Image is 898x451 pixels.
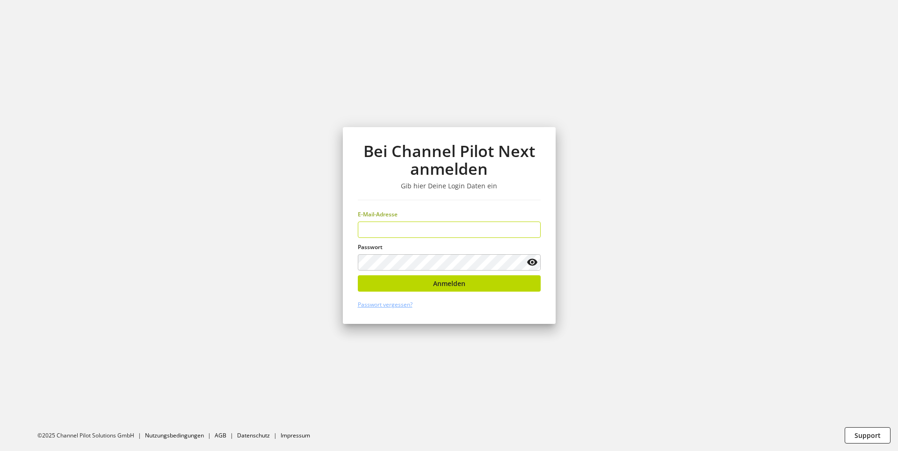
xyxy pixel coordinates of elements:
a: AGB [215,431,226,439]
a: Nutzungsbedingungen [145,431,204,439]
li: ©2025 Channel Pilot Solutions GmbH [37,431,145,440]
span: Passwort [358,243,383,251]
a: Impressum [281,431,310,439]
span: Support [855,430,881,440]
h1: Bei Channel Pilot Next anmelden [358,142,541,178]
a: Datenschutz [237,431,270,439]
span: Anmelden [433,279,465,288]
button: Support [845,427,891,444]
span: E-Mail-Adresse [358,210,398,218]
a: Passwort vergessen? [358,301,413,308]
h3: Gib hier Deine Login Daten ein [358,182,541,190]
button: Anmelden [358,275,541,292]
